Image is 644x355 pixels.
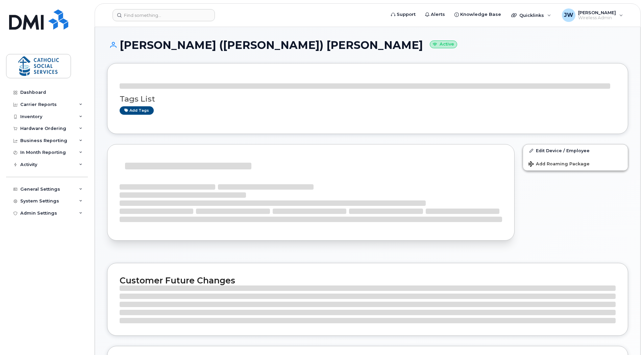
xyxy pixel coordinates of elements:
button: Add Roaming Package [523,157,628,170]
h3: Tags List [120,95,616,103]
a: Edit Device / Employee [523,144,628,157]
span: Add Roaming Package [528,161,590,168]
small: Active [430,40,457,48]
h2: Customer Future Changes [120,275,616,285]
a: Add tags [120,106,154,115]
h1: [PERSON_NAME] ([PERSON_NAME]) [PERSON_NAME] [107,39,628,51]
